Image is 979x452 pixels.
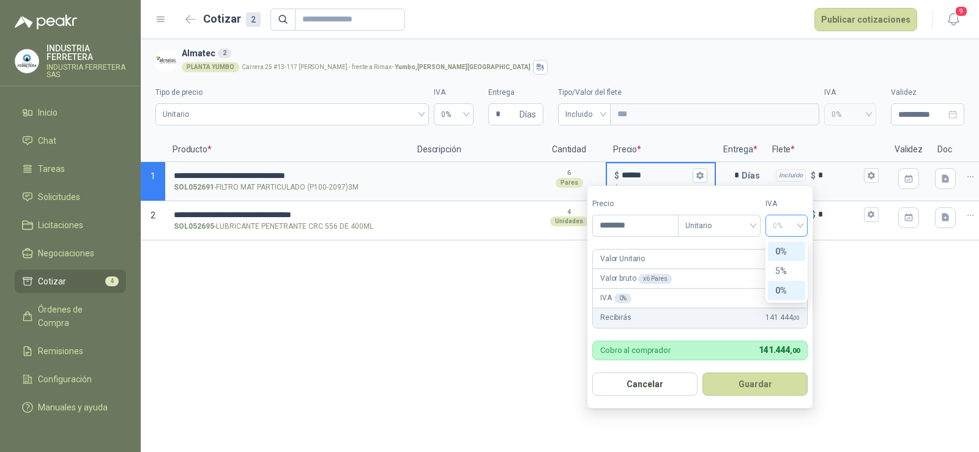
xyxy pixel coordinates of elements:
span: 4 [105,276,119,286]
a: Negociaciones [15,242,126,265]
p: Validez [887,138,930,162]
a: Licitaciones [15,213,126,237]
span: Unitario [163,105,422,124]
input: SOL052691-FILTRO MAT PARTICULADO (P100-2097)3M [174,171,401,180]
img: Company Logo [155,50,177,72]
span: Solicitudes [38,190,80,204]
span: ,00 [792,314,800,321]
div: 5% [768,261,805,281]
p: Días [742,163,765,188]
div: 5% [775,264,798,278]
span: 1 [151,171,155,181]
span: Incluido [565,105,603,124]
label: Tipo de precio [155,87,429,98]
p: - FILTRO MAT PARTICULADO (P100-2097)3M [174,182,359,193]
div: 0% [768,281,805,300]
a: Manuales y ayuda [15,396,126,419]
p: Cantidad [532,138,606,162]
span: Órdenes de Compra [38,303,114,330]
span: 141.444 [619,184,653,193]
input: Incluido $ [818,171,862,180]
div: 0% [775,245,798,258]
strong: SOL052691 [174,182,214,193]
span: Configuración [38,372,92,386]
input: $$141.444,00 [622,171,690,180]
span: Remisiones [38,344,83,358]
img: Logo peakr [15,15,77,29]
div: 0 % [614,294,632,303]
span: 0% [832,105,869,124]
p: Valor bruto [600,273,672,284]
button: $$141.444,00 [693,168,707,183]
span: Inicio [38,106,58,119]
p: Entrega [716,138,765,162]
p: Flete [765,138,887,162]
div: 2 [246,12,261,27]
p: Cobro al comprador [600,346,671,354]
span: 141.444 [765,312,800,324]
h2: Cotizar [203,10,261,28]
button: Publicar cotizaciones [814,8,917,31]
span: ,00 [790,347,800,355]
span: 2 [151,210,155,220]
button: Incluido $ [864,168,879,183]
div: 2 [218,48,231,58]
a: Configuración [15,368,126,391]
div: Pares [556,178,583,188]
a: Cotizar4 [15,270,126,293]
p: 6 [567,168,571,178]
span: 0% [441,105,466,124]
p: 4 [567,207,571,217]
p: $ [811,169,816,182]
div: 0% [768,242,805,261]
span: 141.444 [759,345,800,355]
span: Unitario [685,217,753,235]
div: Incluido [776,169,806,182]
p: Carrera 25 #13-117 [PERSON_NAME] - frente a Rimax - [242,64,530,70]
div: 0% [775,284,798,297]
div: Unidades [550,217,588,226]
span: Licitaciones [38,218,83,232]
img: Company Logo [15,50,39,73]
span: Días [519,104,536,125]
button: 9 [942,9,964,31]
label: Precio [592,198,678,210]
span: Cotizar [38,275,66,288]
a: Remisiones [15,339,126,363]
p: Producto [165,138,410,162]
span: Tareas [38,162,65,176]
p: INDUSTRIA FERRETERA [47,44,126,61]
p: - LUBRICANTE PENETRANTE CRC 556 DE 400ML [174,221,373,232]
p: INDUSTRIA FERRETERA SAS [47,64,126,78]
a: Chat [15,129,126,152]
input: Incluido $ [818,210,862,219]
label: IVA [824,87,876,98]
span: 9 [955,6,968,17]
h3: Almatec [182,46,959,60]
div: PLANTA YUMBO [182,62,239,72]
p: Descripción [410,138,532,162]
span: Negociaciones [38,246,94,260]
label: Tipo/Valor del flete [558,87,819,98]
span: 0% [773,217,800,235]
button: Guardar [702,372,808,396]
a: Inicio [15,101,126,124]
p: $ [614,183,707,195]
a: Tareas [15,157,126,180]
span: Manuales y ayuda [38,401,108,414]
strong: Yumbo , [PERSON_NAME][GEOGRAPHIC_DATA] [395,64,530,70]
p: Doc [930,138,961,162]
label: Validez [891,87,964,98]
label: IVA [765,198,808,210]
p: $ [614,169,619,182]
label: IVA [434,87,474,98]
p: Precio [606,138,716,162]
p: Valor Unitario [600,253,645,265]
a: Órdenes de Compra [15,298,126,335]
input: SOL052695-LUBRICANTE PENETRANTE CRC 556 DE 400ML [174,210,401,220]
strong: SOL052695 [174,221,214,232]
p: Recibirás [600,312,631,324]
p: $ [811,208,816,221]
button: Cancelar [592,372,698,396]
p: IVA [600,292,631,304]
